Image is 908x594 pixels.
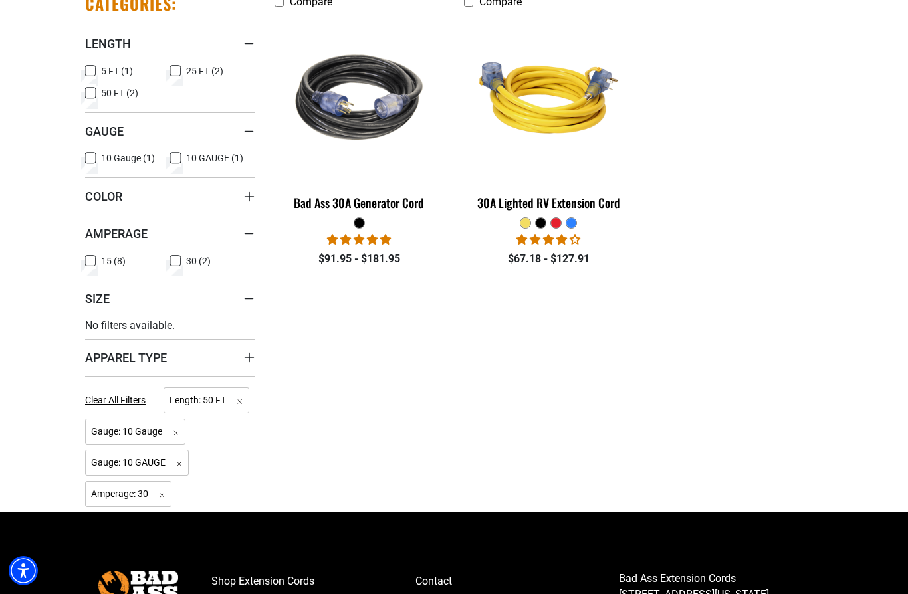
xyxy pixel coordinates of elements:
span: 25 FT (2) [186,66,223,76]
summary: Length [85,25,255,62]
a: Shop Extension Cords [211,571,415,592]
span: Apparel Type [85,350,167,365]
a: yellow 30A Lighted RV Extension Cord [464,15,633,217]
span: Length: 50 FT [164,387,249,413]
span: Amperage [85,226,148,241]
div: Bad Ass 30A Generator Cord [275,197,444,209]
span: 10 GAUGE (1) [186,153,243,163]
span: 5.00 stars [327,233,391,246]
span: 5 FT (1) [101,66,133,76]
a: Contact [415,571,620,592]
summary: Apparel Type [85,339,255,376]
summary: Color [85,177,255,215]
a: black Bad Ass 30A Generator Cord [275,15,444,217]
summary: Amperage [85,215,255,252]
a: Amperage: 30 [85,487,171,500]
span: Amperage: 30 [85,481,171,507]
div: 30A Lighted RV Extension Cord [464,197,633,209]
span: Gauge: 10 Gauge [85,419,185,445]
a: Gauge: 10 GAUGE [85,456,189,468]
a: Clear All Filters [85,393,151,407]
a: Gauge: 10 Gauge [85,425,185,437]
span: Size [85,291,110,306]
summary: Gauge [85,112,255,149]
span: Gauge: 10 GAUGE [85,450,189,476]
div: $67.18 - $127.91 [464,251,633,267]
img: yellow [465,21,632,174]
span: Gauge [85,124,124,139]
div: $91.95 - $181.95 [275,251,444,267]
a: Length: 50 FT [164,393,249,406]
span: 4.11 stars [516,233,580,246]
span: 50 FT (2) [101,88,138,98]
span: 15 (8) [101,256,126,266]
img: black [276,21,443,174]
div: Accessibility Menu [9,556,38,585]
span: Length [85,36,131,51]
span: Clear All Filters [85,395,146,405]
summary: Size [85,280,255,317]
span: Color [85,189,122,204]
span: 10 Gauge (1) [101,153,155,163]
span: 30 (2) [186,256,211,266]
